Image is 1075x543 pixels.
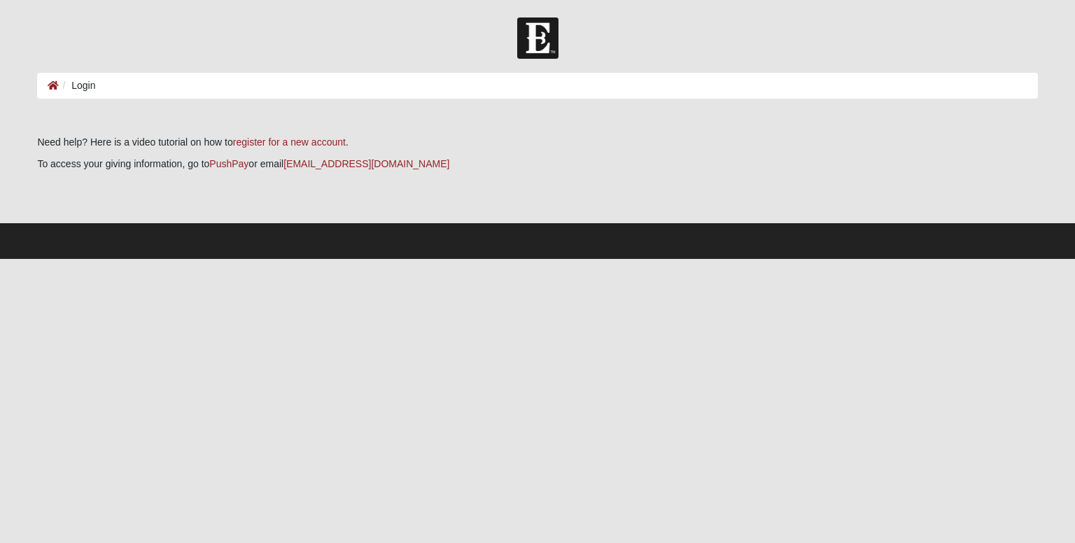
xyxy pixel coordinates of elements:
a: [EMAIL_ADDRESS][DOMAIN_NAME] [283,158,449,169]
li: Login [59,78,95,93]
img: Church of Eleven22 Logo [517,17,558,59]
a: register for a new account [233,136,346,148]
p: To access your giving information, go to or email [37,157,1037,171]
p: Need help? Here is a video tutorial on how to . [37,135,1037,150]
a: PushPay [209,158,248,169]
